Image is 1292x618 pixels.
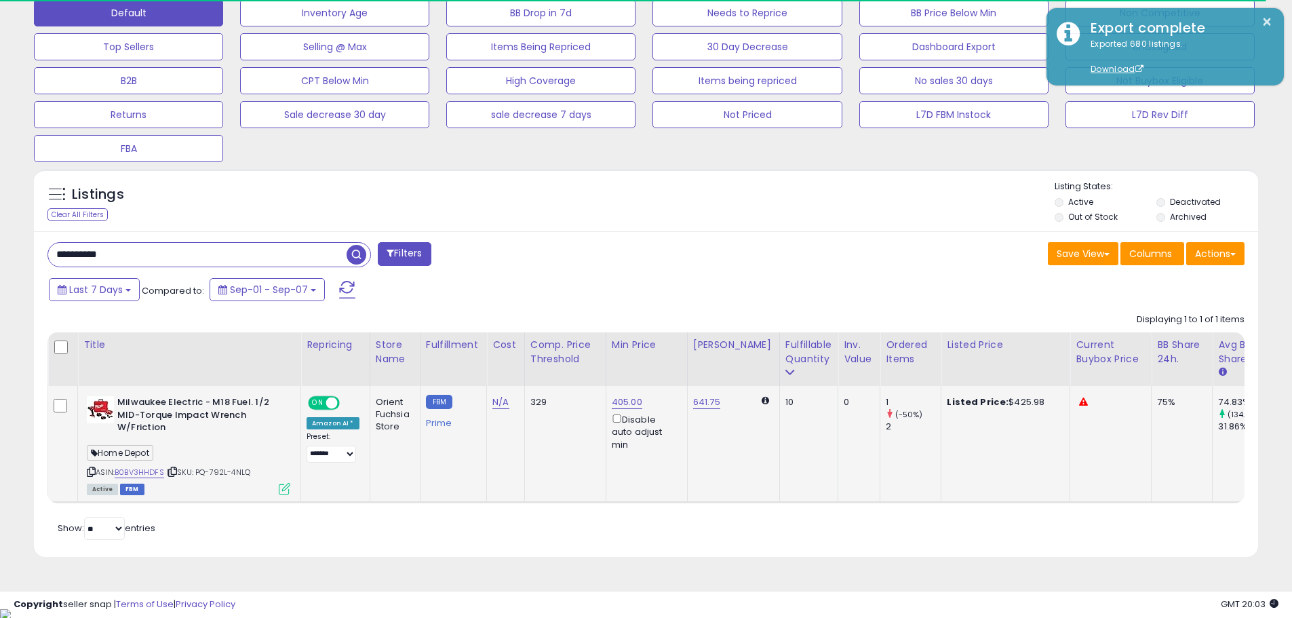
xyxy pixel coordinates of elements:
[844,338,874,366] div: Inv. value
[210,278,325,301] button: Sep-01 - Sep-07
[859,101,1049,128] button: L7D FBM Instock
[1091,63,1143,75] a: Download
[142,284,204,297] span: Compared to:
[14,598,63,611] strong: Copyright
[307,432,359,463] div: Preset:
[652,67,842,94] button: Items being repriced
[426,338,481,352] div: Fulfillment
[446,33,635,60] button: Items Being Repriced
[693,338,774,352] div: [PERSON_NAME]
[1157,396,1202,408] div: 75%
[1129,247,1172,260] span: Columns
[14,598,235,611] div: seller snap | |
[1120,242,1184,265] button: Columns
[859,33,1049,60] button: Dashboard Export
[1080,38,1274,76] div: Exported 680 listings.
[69,283,123,296] span: Last 7 Days
[785,338,832,366] div: Fulfillable Quantity
[1218,396,1273,408] div: 74.83%
[1170,211,1207,223] label: Archived
[492,338,519,352] div: Cost
[47,208,108,221] div: Clear All Filters
[612,395,642,409] a: 405.00
[376,338,414,366] div: Store Name
[886,421,941,433] div: 2
[115,467,164,478] a: B0BV3HHDFS
[895,409,923,420] small: (-50%)
[1055,180,1258,193] p: Listing States:
[1228,409,1264,420] small: (134.87%)
[49,278,140,301] button: Last 7 Days
[947,396,1059,408] div: $425.98
[307,417,359,429] div: Amazon AI *
[426,395,452,409] small: FBM
[34,135,223,162] button: FBA
[1076,338,1146,366] div: Current Buybox Price
[1068,211,1118,223] label: Out of Stock
[1186,242,1245,265] button: Actions
[1137,313,1245,326] div: Displaying 1 to 1 of 1 items
[612,338,682,352] div: Min Price
[693,395,720,409] a: 641.75
[87,396,114,423] img: 41pvWINAX5L._SL40_.jpg
[117,396,282,438] b: Milwaukee Electric - M18 Fuel. 1/2 MID-Torque Impact Wrench W/Friction
[612,412,677,451] div: Disable auto adjust min
[240,101,429,128] button: Sale decrease 30 day
[176,598,235,611] a: Privacy Policy
[166,467,250,478] span: | SKU: PQ-792L-4NLQ
[530,338,600,366] div: Comp. Price Threshold
[844,396,869,408] div: 0
[87,445,153,461] span: Home Depot
[785,396,827,408] div: 10
[446,101,635,128] button: sale decrease 7 days
[1157,338,1207,366] div: BB Share 24h.
[426,412,476,429] div: Prime
[1221,598,1278,611] span: 2025-09-15 20:03 GMT
[1218,338,1268,366] div: Avg BB Share
[1170,196,1221,208] label: Deactivated
[376,396,410,433] div: Orient Fuchsia Store
[72,185,124,204] h5: Listings
[240,33,429,60] button: Selling @ Max
[886,396,941,408] div: 1
[652,33,842,60] button: 30 Day Decrease
[87,396,290,493] div: ASIN:
[240,67,429,94] button: CPT Below Min
[120,484,144,495] span: FBM
[1080,18,1274,38] div: Export complete
[83,338,295,352] div: Title
[309,398,326,409] span: ON
[1218,421,1273,433] div: 31.86%
[947,338,1064,352] div: Listed Price
[1065,101,1255,128] button: L7D Rev Diff
[230,283,308,296] span: Sep-01 - Sep-07
[446,67,635,94] button: High Coverage
[87,484,118,495] span: All listings currently available for purchase on Amazon
[34,101,223,128] button: Returns
[307,338,364,352] div: Repricing
[34,33,223,60] button: Top Sellers
[34,67,223,94] button: B2B
[492,395,509,409] a: N/A
[1068,196,1093,208] label: Active
[530,396,595,408] div: 329
[947,395,1009,408] b: Listed Price:
[859,67,1049,94] button: No sales 30 days
[1261,14,1272,31] button: ×
[378,242,431,266] button: Filters
[652,101,842,128] button: Not Priced
[886,338,935,366] div: Ordered Items
[116,598,174,611] a: Terms of Use
[338,398,359,409] span: OFF
[58,522,155,535] span: Show: entries
[1218,366,1226,379] small: Avg BB Share.
[1048,242,1118,265] button: Save View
